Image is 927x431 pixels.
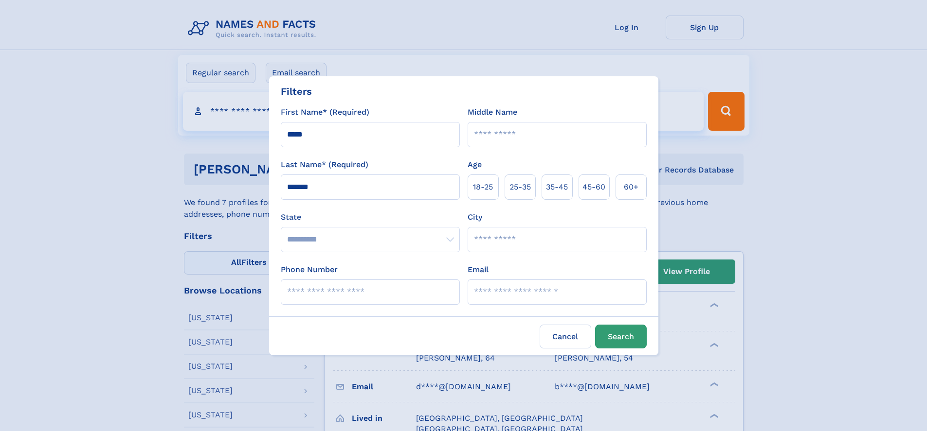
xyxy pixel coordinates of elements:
[281,84,312,99] div: Filters
[281,211,460,223] label: State
[468,159,482,171] label: Age
[281,106,369,118] label: First Name* (Required)
[281,159,368,171] label: Last Name* (Required)
[281,264,338,276] label: Phone Number
[468,211,482,223] label: City
[546,181,568,193] span: 35‑45
[468,264,489,276] label: Email
[595,325,647,348] button: Search
[509,181,531,193] span: 25‑35
[473,181,493,193] span: 18‑25
[624,181,638,193] span: 60+
[468,106,517,118] label: Middle Name
[582,181,605,193] span: 45‑60
[540,325,591,348] label: Cancel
